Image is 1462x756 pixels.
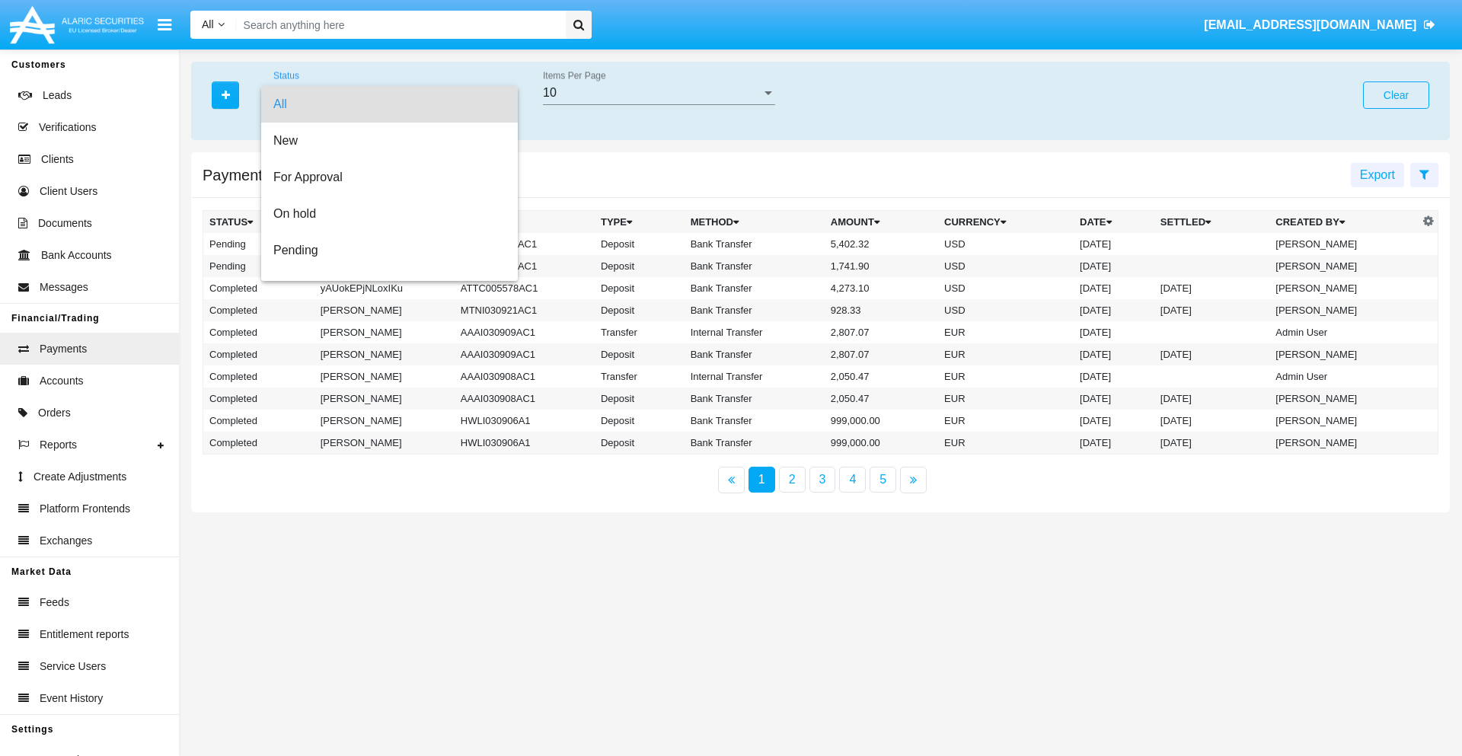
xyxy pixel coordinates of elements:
span: Pending [273,232,506,269]
span: For Approval [273,159,506,196]
span: New [273,123,506,159]
span: Rejected [273,269,506,305]
span: On hold [273,196,506,232]
span: All [273,86,506,123]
